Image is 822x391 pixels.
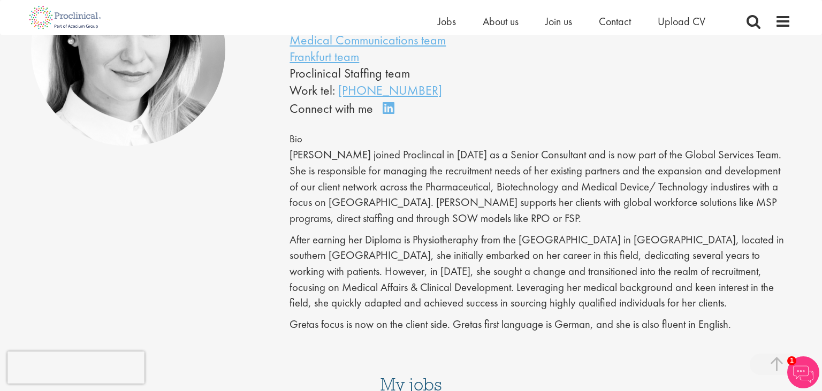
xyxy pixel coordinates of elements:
li: Proclinical Staffing team [290,65,508,81]
p: [PERSON_NAME] joined Proclincal in [DATE] as a Senior Consultant and is now part of the Global Se... [290,147,791,227]
iframe: reCAPTCHA [7,351,144,384]
a: Jobs [438,14,456,28]
a: Upload CV [658,14,705,28]
span: 1 [787,356,796,365]
span: Bio [290,133,302,145]
a: About us [483,14,519,28]
a: Contact [599,14,631,28]
img: Chatbot [787,356,819,388]
a: [PHONE_NUMBER] [338,82,442,98]
span: Work tel: [290,82,335,98]
a: Frankfurt team [290,48,359,65]
a: Join us [545,14,572,28]
p: Gretas focus is now on the client side. Gretas first language is German, and she is also fluent i... [290,317,791,333]
p: After earning her Diploma is Physiotheraphy from the [GEOGRAPHIC_DATA] in [GEOGRAPHIC_DATA], loca... [290,232,791,312]
a: Medical Communications team [290,32,446,48]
